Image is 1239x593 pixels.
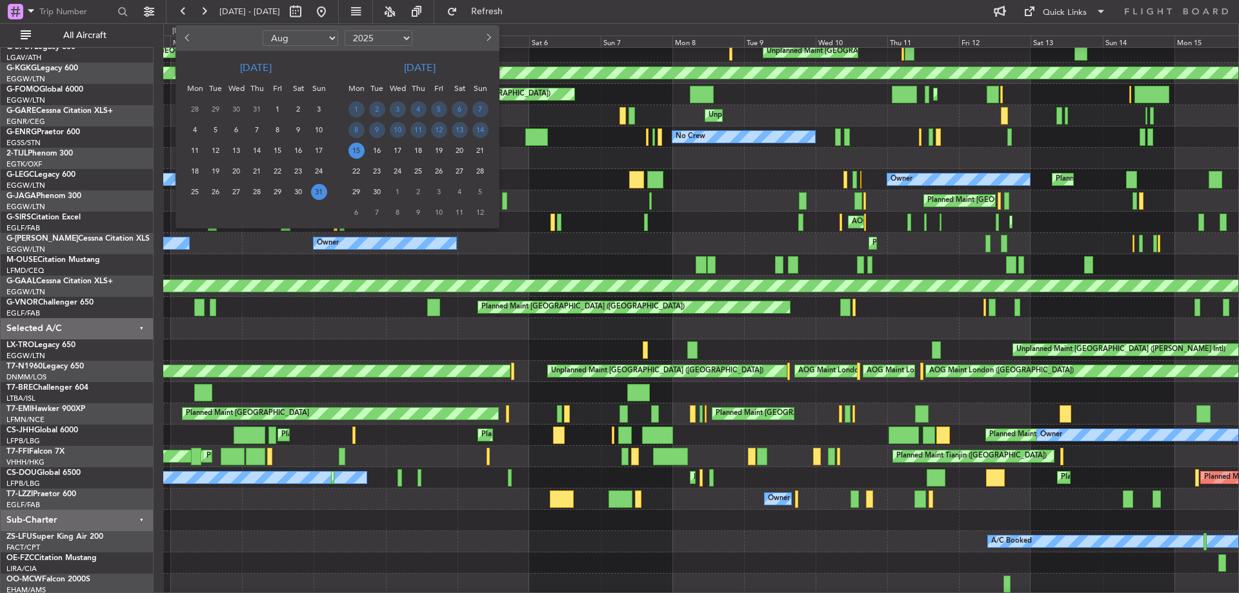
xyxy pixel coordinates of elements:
[308,78,329,99] div: Sun
[408,161,428,181] div: 25-9-2025
[367,202,387,223] div: 7-10-2025
[185,99,205,119] div: 28-7-2025
[408,78,428,99] div: Thu
[431,205,447,221] span: 10
[290,143,307,159] span: 16
[431,143,447,159] span: 19
[428,119,449,140] div: 12-9-2025
[267,78,288,99] div: Fri
[472,184,489,200] span: 5
[346,161,367,181] div: 22-9-2025
[308,99,329,119] div: 3-8-2025
[369,122,385,138] span: 9
[431,122,447,138] span: 12
[185,78,205,99] div: Mon
[267,181,288,202] div: 29-8-2025
[387,202,408,223] div: 8-10-2025
[390,205,406,221] span: 8
[185,119,205,140] div: 4-8-2025
[346,99,367,119] div: 1-9-2025
[408,140,428,161] div: 18-9-2025
[470,78,490,99] div: Sun
[185,181,205,202] div: 25-8-2025
[452,143,468,159] span: 20
[288,161,308,181] div: 23-8-2025
[449,161,470,181] div: 27-9-2025
[367,161,387,181] div: 23-9-2025
[348,184,365,200] span: 29
[387,161,408,181] div: 24-9-2025
[452,122,468,138] span: 13
[481,28,495,48] button: Next month
[390,101,406,117] span: 3
[308,119,329,140] div: 10-8-2025
[367,181,387,202] div: 30-9-2025
[249,184,265,200] span: 28
[288,119,308,140] div: 9-8-2025
[428,161,449,181] div: 26-9-2025
[247,119,267,140] div: 7-8-2025
[270,184,286,200] span: 29
[187,101,203,117] span: 28
[387,181,408,202] div: 1-10-2025
[431,101,447,117] span: 5
[228,163,245,179] span: 20
[311,143,327,159] span: 17
[288,99,308,119] div: 2-8-2025
[249,122,265,138] span: 7
[470,202,490,223] div: 12-10-2025
[449,99,470,119] div: 6-9-2025
[288,140,308,161] div: 16-8-2025
[348,163,365,179] span: 22
[367,140,387,161] div: 16-9-2025
[470,181,490,202] div: 5-10-2025
[410,163,427,179] span: 25
[228,184,245,200] span: 27
[408,99,428,119] div: 4-9-2025
[346,202,367,223] div: 6-10-2025
[348,205,365,221] span: 6
[187,143,203,159] span: 11
[205,161,226,181] div: 19-8-2025
[428,202,449,223] div: 10-10-2025
[452,184,468,200] span: 4
[288,181,308,202] div: 30-8-2025
[249,101,265,117] span: 31
[226,99,247,119] div: 30-7-2025
[428,99,449,119] div: 5-9-2025
[369,143,385,159] span: 16
[410,184,427,200] span: 2
[247,161,267,181] div: 21-8-2025
[187,122,203,138] span: 4
[408,202,428,223] div: 9-10-2025
[449,78,470,99] div: Sat
[472,163,489,179] span: 28
[410,122,427,138] span: 11
[472,205,489,221] span: 12
[410,205,427,221] span: 9
[346,78,367,99] div: Mon
[208,101,224,117] span: 29
[452,205,468,221] span: 11
[408,119,428,140] div: 11-9-2025
[311,101,327,117] span: 3
[288,78,308,99] div: Sat
[428,140,449,161] div: 19-9-2025
[452,163,468,179] span: 27
[390,143,406,159] span: 17
[390,163,406,179] span: 24
[311,184,327,200] span: 31
[226,161,247,181] div: 20-8-2025
[367,119,387,140] div: 9-9-2025
[345,30,412,46] select: Select year
[369,163,385,179] span: 23
[367,78,387,99] div: Tue
[449,202,470,223] div: 11-10-2025
[387,119,408,140] div: 10-9-2025
[267,161,288,181] div: 22-8-2025
[410,101,427,117] span: 4
[369,184,385,200] span: 30
[308,161,329,181] div: 24-8-2025
[408,181,428,202] div: 2-10-2025
[270,101,286,117] span: 1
